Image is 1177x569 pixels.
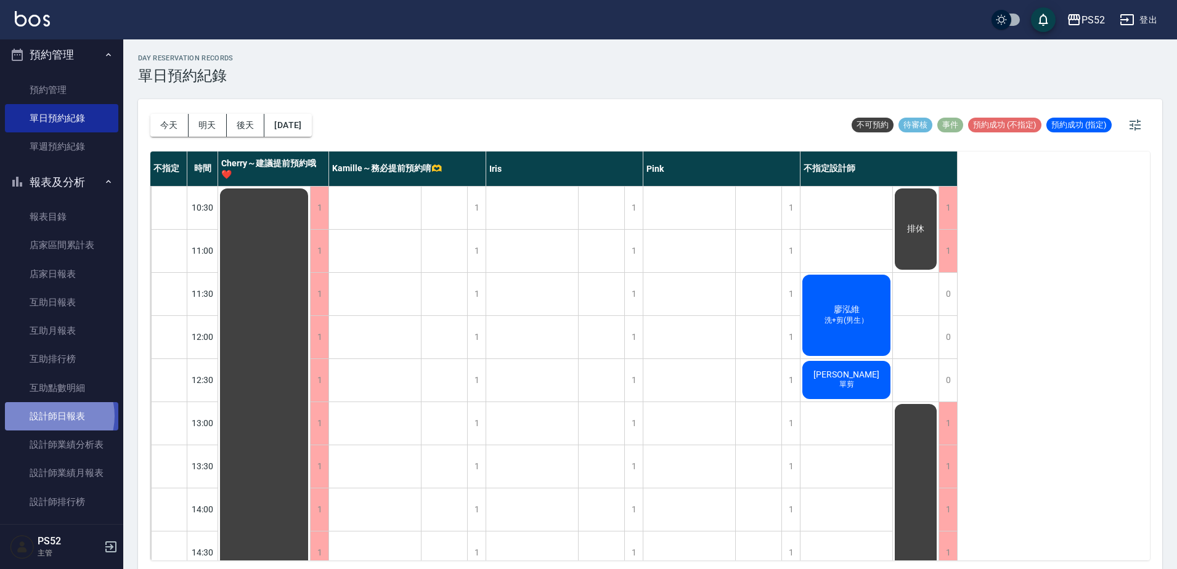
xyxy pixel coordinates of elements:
a: 設計師業績分析表 [5,430,118,459]
div: 1 [467,316,486,358]
div: Cherry～建議提前預約哦❤️ [218,151,329,186]
span: 洗+剪(男生） [822,315,871,326]
div: 11:00 [187,229,218,272]
div: 1 [310,187,328,229]
div: 13:00 [187,402,218,445]
div: 14:00 [187,488,218,531]
div: Pink [643,151,800,186]
span: 待審核 [898,119,932,131]
div: 1 [624,445,643,488]
div: 1 [781,488,800,531]
div: 時間 [187,151,218,186]
div: 1 [939,445,957,488]
div: 12:00 [187,315,218,358]
div: 1 [467,488,486,531]
div: 1 [781,402,800,445]
span: 事件 [937,119,963,131]
div: 1 [467,445,486,488]
div: 1 [624,187,643,229]
div: 1 [781,230,800,272]
a: 單一服務項目查詢 [5,516,118,544]
div: 1 [310,488,328,531]
button: 登出 [1115,9,1162,31]
button: 今天 [150,114,189,137]
div: 1 [310,273,328,315]
span: [PERSON_NAME] [811,369,882,379]
div: Iris [486,151,643,186]
a: 互助月報表 [5,317,118,345]
div: 1 [624,316,643,358]
h2: day Reservation records [138,54,234,62]
div: 1 [939,488,957,531]
h5: PS52 [38,535,100,547]
div: 1 [624,488,643,531]
a: 單週預約紀錄 [5,132,118,161]
div: 1 [467,402,486,445]
div: 0 [939,359,957,402]
button: [DATE] [264,114,311,137]
div: 1 [467,359,486,402]
div: 1 [781,445,800,488]
span: 預約成功 (指定) [1046,119,1112,131]
a: 互助排行榜 [5,345,118,373]
button: 後天 [227,114,265,137]
div: 0 [939,273,957,315]
span: 排休 [905,224,927,235]
button: 報表及分析 [5,166,118,198]
div: 12:30 [187,358,218,402]
div: 1 [624,273,643,315]
a: 設計師日報表 [5,402,118,430]
p: 主管 [38,547,100,559]
div: 11:30 [187,272,218,315]
a: 互助日報表 [5,288,118,317]
span: 單剪 [837,379,857,390]
div: 10:30 [187,186,218,229]
div: 1 [467,187,486,229]
div: 1 [781,273,800,315]
div: 1 [939,402,957,445]
div: 1 [939,187,957,229]
div: 1 [781,187,800,229]
a: 設計師業績月報表 [5,459,118,487]
div: 1 [310,402,328,445]
a: 互助點數明細 [5,374,118,402]
img: Person [10,535,35,559]
div: 0 [939,316,957,358]
a: 店家區間累計表 [5,231,118,259]
span: 廖泓維 [831,304,862,315]
div: 1 [310,316,328,358]
span: 預約成功 (不指定) [968,119,1041,131]
div: 不指定 [150,151,187,186]
div: 1 [310,359,328,402]
div: 1 [624,230,643,272]
a: 設計師排行榜 [5,488,118,516]
a: 報表目錄 [5,203,118,231]
a: 單日預約紀錄 [5,104,118,132]
div: 1 [467,230,486,272]
a: 店家日報表 [5,260,118,288]
div: 1 [310,230,328,272]
div: 1 [781,359,800,402]
div: 1 [467,273,486,315]
h3: 單日預約紀錄 [138,67,234,84]
div: 1 [624,359,643,402]
img: Logo [15,11,50,26]
div: 1 [310,445,328,488]
div: 1 [939,230,957,272]
div: Kamille～務必提前預約唷🫶 [329,151,486,186]
a: 預約管理 [5,76,118,104]
div: 1 [781,316,800,358]
button: save [1031,7,1056,32]
span: 不可預約 [852,119,894,131]
button: 明天 [189,114,227,137]
button: 預約管理 [5,39,118,71]
div: PS52 [1081,12,1105,28]
div: 不指定設計師 [800,151,958,186]
div: 13:30 [187,445,218,488]
button: PS52 [1062,7,1110,33]
div: 1 [624,402,643,445]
